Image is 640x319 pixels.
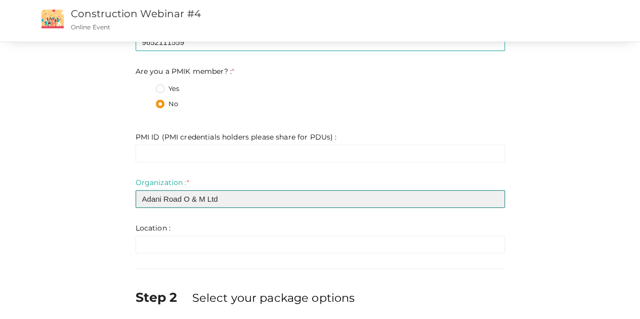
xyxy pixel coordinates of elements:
[192,290,355,306] label: Select your package options
[136,223,170,233] label: Location :
[136,66,235,76] label: Are you a PMIK member? :
[136,177,189,188] label: Organization :
[71,23,391,31] p: Online Event
[136,33,505,51] input: Enter registrant phone no here.
[156,84,179,94] label: Yes
[156,99,178,109] label: No
[136,288,190,306] label: Step 2
[41,10,64,28] img: event2.png
[71,8,201,20] a: Construction Webinar #4
[136,132,337,142] label: PMI ID (PMI credentials holders please share for PDUs) :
